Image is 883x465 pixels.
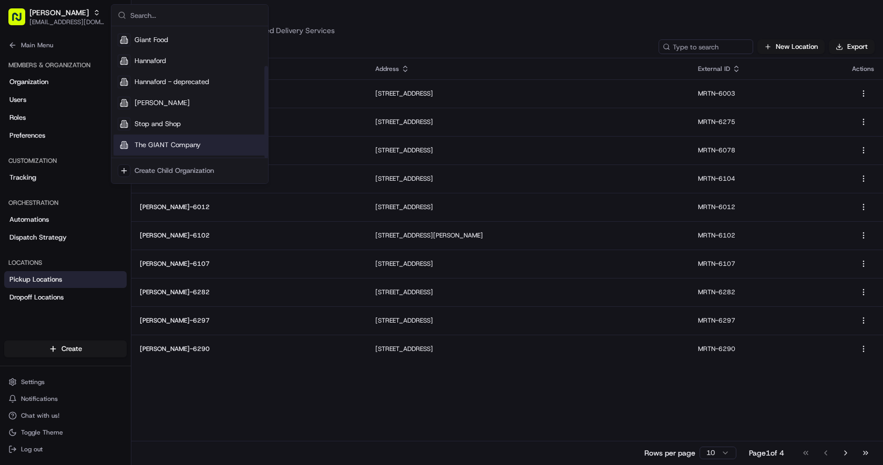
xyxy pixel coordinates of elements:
p: [PERSON_NAME]-6012 [140,203,358,211]
div: 💻 [89,153,97,162]
button: [PERSON_NAME] [29,7,89,18]
a: Tracking [4,169,127,186]
span: Pickup Locations [9,275,62,284]
a: Dispatch Strategy [4,229,127,246]
p: MRTN-6282 [698,288,835,296]
p: [PERSON_NAME]-6282 [140,288,358,296]
input: Type to search [659,39,753,54]
img: Nash [11,11,32,32]
span: Main Menu [21,41,53,49]
div: Create Child Organization [135,166,214,175]
p: MRTN-6275 [698,118,835,126]
img: 1736555255976-a54dd68f-1ca7-489b-9aae-adbdc363a1c4 [11,100,29,119]
span: Log out [21,445,43,453]
button: Create [4,340,127,357]
p: [STREET_ADDRESS] [375,89,681,98]
button: Start new chat [179,104,191,116]
a: 💻API Documentation [85,148,173,167]
p: Welcome 👋 [11,42,191,59]
p: Rows per page [644,448,695,458]
div: Actions [852,65,875,73]
span: Hannaford [135,56,166,66]
p: MRTN-6012 [698,203,835,211]
p: [STREET_ADDRESS] [375,288,681,296]
p: [STREET_ADDRESS] [375,345,681,353]
span: Organization [9,77,48,87]
span: Users [9,95,26,105]
a: Roles [4,109,127,126]
div: External ID [698,65,835,73]
p: MRTN-6297 [698,316,835,325]
span: Giant Food [135,35,168,45]
div: We're available if you need us! [36,111,133,119]
p: MRTN-6003 [698,89,835,98]
span: Automations [9,215,49,224]
p: [STREET_ADDRESS][PERSON_NAME] [375,231,681,240]
button: Main Menu [4,38,127,53]
button: Export [829,39,875,54]
a: Pickup Locations [4,271,127,288]
div: Suggestions [111,26,268,183]
button: Settings [4,375,127,389]
a: 📗Knowledge Base [6,148,85,167]
p: MRTN-6290 [698,345,835,353]
p: [PERSON_NAME]-6290 [140,345,358,353]
div: 📗 [11,153,19,162]
p: [STREET_ADDRESS] [375,174,681,183]
a: Preferences [4,127,127,144]
span: Settings [21,378,45,386]
p: [PERSON_NAME]-6107 [140,260,358,268]
h2: Locations [144,8,870,25]
span: Toggle Theme [21,428,63,437]
span: Pylon [105,178,127,186]
div: Members & Organization [4,57,127,74]
p: [PERSON_NAME]-6297 [140,316,358,325]
span: Knowledge Base [21,152,80,163]
p: [STREET_ADDRESS] [375,118,681,126]
span: Notifications [21,395,58,403]
p: MRTN-6078 [698,146,835,154]
p: MRTN-6104 [698,174,835,183]
button: Log out [4,442,127,457]
input: Clear [27,68,173,79]
button: Chat with us! [4,408,127,423]
input: Search... [130,5,262,26]
span: [PERSON_NAME] [135,98,190,108]
span: Roles [9,113,26,122]
button: New Location [757,39,825,54]
p: Set up your Locations for personalized Delivery Services [144,25,870,36]
p: MRTN-6102 [698,231,835,240]
span: Tracking [9,173,36,182]
button: Notifications [4,391,127,406]
div: Orchestration [4,194,127,211]
div: Address [375,65,681,73]
p: [STREET_ADDRESS] [375,316,681,325]
span: Dropoff Locations [9,293,64,302]
a: Automations [4,211,127,228]
p: MRTN-6107 [698,260,835,268]
span: API Documentation [99,152,169,163]
p: [STREET_ADDRESS] [375,203,681,211]
p: [STREET_ADDRESS] [375,146,681,154]
span: Preferences [9,131,45,140]
span: The GIANT Company [135,140,201,150]
p: [STREET_ADDRESS] [375,260,681,268]
button: [EMAIL_ADDRESS][DOMAIN_NAME] [29,18,105,26]
span: Hannaford - deprecated [135,77,209,87]
p: [PERSON_NAME]-6102 [140,231,358,240]
div: Page 1 of 4 [749,448,784,458]
button: Toggle Theme [4,425,127,440]
a: Dropoff Locations [4,289,127,306]
div: Locations [4,254,127,271]
a: Powered byPylon [74,178,127,186]
a: Organization [4,74,127,90]
span: Create [61,344,82,354]
button: [PERSON_NAME][EMAIL_ADDRESS][DOMAIN_NAME] [4,4,109,29]
div: Start new chat [36,100,172,111]
span: Chat with us! [21,411,59,420]
div: Customization [4,152,127,169]
span: Stop and Shop [135,119,181,129]
a: Users [4,91,127,108]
